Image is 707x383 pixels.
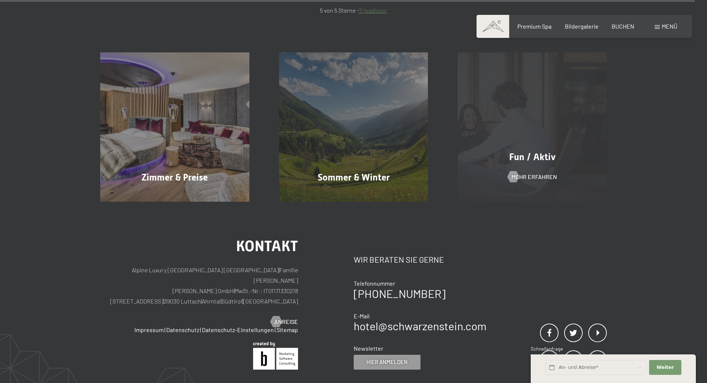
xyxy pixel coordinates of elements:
[354,280,395,287] span: Telefonnummer
[354,287,445,300] a: [PHONE_NUMBER]
[354,319,487,332] a: hotel@schwarzenstein.com
[318,172,390,183] span: Sommer & Winter
[141,172,208,183] span: Zimmer & Preise
[134,326,164,333] a: Impressum
[657,364,674,371] span: Weiter
[511,173,557,181] span: Mehr erfahren
[163,298,164,305] span: |
[202,326,274,333] a: Datenschutz-Einstellungen
[354,312,370,319] span: E-Mail
[366,358,407,366] span: Hier anmelden
[612,23,634,30] a: BUCHEN
[221,298,222,305] span: |
[517,23,551,30] a: Premium Spa
[271,318,298,326] a: Anreise
[443,52,622,202] a: Bildergalerie Fun / Aktiv Mehr erfahren
[264,52,443,202] a: Bildergalerie Sommer & Winter
[100,265,298,306] p: Alpine Luxury [GEOGRAPHIC_DATA] [GEOGRAPHIC_DATA] Familie [PERSON_NAME] [PERSON_NAME] GmbH MwSt.-...
[253,342,298,370] img: Brandnamic GmbH | Leading Hospitality Solutions
[236,237,298,255] span: Kontakt
[274,318,298,326] span: Anreise
[234,287,235,294] span: |
[509,152,556,162] span: Fun / Aktiv
[275,326,276,333] span: |
[531,346,563,352] span: Schnellanfrage
[565,23,599,30] a: Bildergalerie
[100,6,607,15] p: 5 von 5 Sterne -
[359,7,387,14] a: Tripadivsor
[85,52,264,202] a: Bildergalerie Zimmer & Preise
[354,254,444,264] span: Wir beraten Sie gerne
[201,298,202,305] span: |
[164,326,166,333] span: |
[200,326,201,333] span: |
[276,326,298,333] a: Sitemap
[662,23,677,30] span: Menü
[649,360,681,375] button: Weiter
[354,345,383,352] span: Newsletter
[166,326,199,333] a: Datenschutz
[242,298,243,305] span: |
